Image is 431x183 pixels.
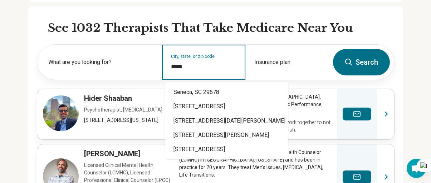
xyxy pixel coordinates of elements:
[165,142,288,157] div: [STREET_ADDRESS]
[48,21,395,36] h2: See 1032 Therapists That Take Medicare Near You
[343,108,371,120] button: Send a message
[49,58,153,66] label: What are you looking for?
[165,99,288,114] div: [STREET_ADDRESS]
[165,114,288,128] div: [STREET_ADDRESS][DATE][PERSON_NAME]
[407,159,426,178] a: Open chat
[333,49,390,75] button: Search
[165,128,288,142] div: [STREET_ADDRESS][PERSON_NAME]
[165,85,288,99] div: Seneca, SC 29678
[165,82,288,159] div: Suggestions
